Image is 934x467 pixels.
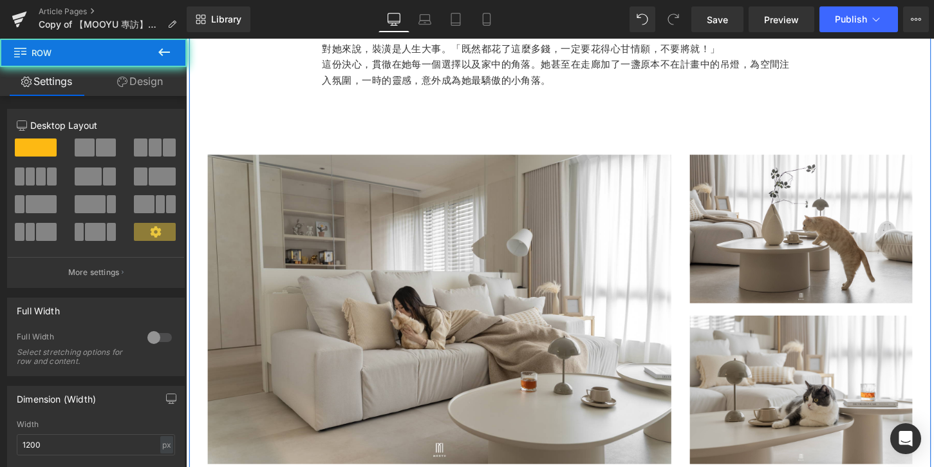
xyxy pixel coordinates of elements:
[903,6,929,32] button: More
[211,14,241,25] span: Library
[835,14,867,24] span: Publish
[142,19,629,53] span: 貫徹在她每一個選擇以及家中的角落。她甚至在走廊加了一盞原本不在計畫中的吊燈，為空間注入氛圍，一時的靈感，意外成為她最驕傲的小角落。
[93,67,187,96] a: Design
[160,436,173,453] div: px
[764,13,799,26] span: Preview
[707,13,728,26] span: Save
[17,434,175,455] input: auto
[142,4,637,21] p: 對她來說，裝潢是人生大事。
[17,348,133,366] div: Select stretching options for row and content.
[68,267,120,278] p: More settings
[819,6,898,32] button: Publish
[13,39,142,67] span: Row
[749,6,814,32] a: Preview
[660,6,686,32] button: Redo
[17,420,175,429] div: Width
[187,6,250,32] a: New Library
[142,19,194,37] span: 這份決心，
[630,6,655,32] button: Undo
[276,3,556,21] span: 「既然都花了這麼多錢，一定要花得心甘情願，不要將就！」
[409,6,440,32] a: Laptop
[890,423,921,454] div: Open Intercom Messenger
[39,19,162,30] span: Copy of 【MOOYU 專訪】從小立志要擁有屬於自己的家｜[PERSON_NAME]：裝潢是「人生大事」，不要將就，要忠於自己的心！
[17,386,96,405] div: Dimension (Width)
[39,6,187,17] a: Article Pages
[17,332,135,345] div: Full Width
[471,6,502,32] a: Mobile
[17,298,60,316] div: Full Width
[378,6,409,32] a: Desktop
[440,6,471,32] a: Tablet
[8,257,184,287] button: More settings
[17,119,175,132] p: Desktop Layout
